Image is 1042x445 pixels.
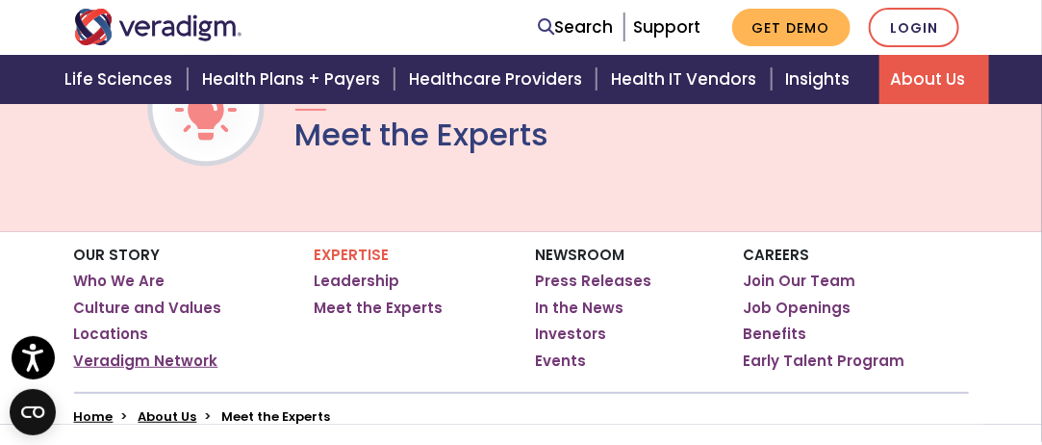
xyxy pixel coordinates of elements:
a: Benefits [744,325,807,344]
a: About Us [139,407,197,426]
img: Veradigm logo [74,9,242,45]
a: Healthcare Providers [397,55,599,104]
a: Life Sciences [53,55,190,104]
a: Leadership [314,272,399,291]
a: Search [539,14,614,40]
button: Open CMP widget [10,389,56,435]
a: Get Demo [732,9,851,46]
a: Events [535,352,586,371]
a: About Us [879,55,989,104]
a: Job Openings [744,299,851,318]
a: Meet the Experts [314,299,443,318]
a: Investors [535,325,606,344]
a: Press Releases [535,272,651,291]
a: Early Talent Program [744,352,905,371]
a: Join Our Team [744,272,856,291]
a: Health IT Vendors [599,55,774,104]
a: Home [74,407,114,426]
a: Health Plans + Payers [191,55,397,104]
a: Who We Are [74,272,165,291]
a: Locations [74,325,149,344]
h1: Meet the Experts [295,117,549,153]
a: Login [869,8,959,47]
a: Veradigm Network [74,352,218,371]
a: Insights [775,55,879,104]
a: In the News [535,299,623,318]
a: Culture and Values [74,299,222,318]
a: Support [634,15,701,39]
